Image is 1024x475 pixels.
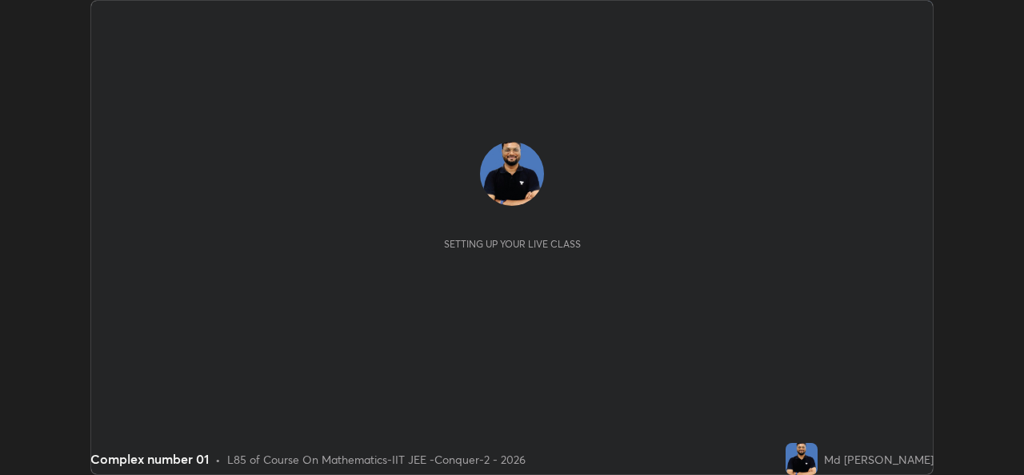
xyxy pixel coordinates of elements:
div: Setting up your live class [444,238,581,250]
div: Md [PERSON_NAME] [824,451,934,468]
img: 2958a625379348b7bd8472edfd5724da.jpg [786,443,818,475]
div: Complex number 01 [90,449,209,469]
div: • [215,451,221,468]
div: L85 of Course On Mathematics-IIT JEE -Conquer-2 - 2026 [227,451,526,468]
img: 2958a625379348b7bd8472edfd5724da.jpg [480,142,544,206]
